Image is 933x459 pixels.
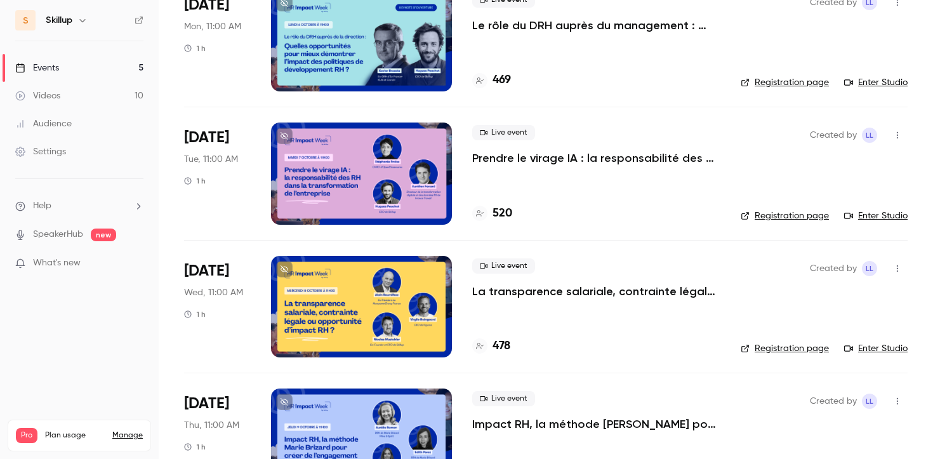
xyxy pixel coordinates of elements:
[10,46,244,215] div: user dit…
[20,222,198,235] div: Hello [PERSON_NAME] !
[184,419,239,432] span: Thu, 11:00 AM
[56,184,234,197] div: Merci :)
[810,128,857,143] span: Created by
[472,391,535,406] span: Live event
[472,205,512,222] a: 520
[16,428,37,443] span: Pro
[741,210,829,222] a: Registration page
[472,258,535,274] span: Live event
[472,284,720,299] a: La transparence salariale, contrainte légale ou opportunité d’impact RH ?
[46,14,72,27] h6: Skillup
[20,402,30,413] button: Télécharger la pièce jointe
[33,256,81,270] span: What's new
[40,402,50,413] button: Sélectionneur d’emoji
[862,261,877,276] span: Louise Le Guillou
[184,123,251,224] div: Oct 7 Tue, 11:00 AM (Europe/Paris)
[10,215,244,315] div: Maxim dit…
[493,338,510,355] h4: 478
[30,234,198,281] li: Yes bien sûr, le lien dans les emails renvoie directement à la page d'attente du live donc ils n'...
[741,76,829,89] a: Registration page
[10,29,244,46] div: Octobre 2
[10,215,208,305] div: Hello [PERSON_NAME] !Yes bien sûr, le lien dans les emails renvoie directement à la page d'attent...
[62,6,95,16] h1: Maxim
[36,7,56,27] img: Profile image for Maxim
[184,20,241,33] span: Mon, 11:00 AM
[184,261,229,281] span: [DATE]
[184,394,229,414] span: [DATE]
[62,16,116,29] p: Actif il y a 1h
[184,153,238,166] span: Tue, 11:00 AM
[81,402,91,413] button: Start recording
[91,229,116,241] span: new
[33,228,83,241] a: SpeakerHub
[218,397,238,418] button: Envoyer un message…
[862,394,877,409] span: Louise Le Guillou
[15,117,72,130] div: Audience
[56,53,234,178] div: Hello [PERSON_NAME], J'espère que tu vas bien. J'ai deux questions : - dans les emails reminder d...
[154,356,244,383] div: Thx pour le CTA
[810,261,857,276] span: Created by
[184,43,206,53] div: 1 h
[866,261,873,276] span: LL
[844,210,908,222] a: Enter Studio
[60,402,70,413] button: Sélectionneur de fichier gif
[472,72,511,89] a: 469
[8,5,32,29] button: go back
[46,46,244,204] div: Hello [PERSON_NAME],J'espère que tu vas bien.J'ai deux questions :- dans les emails reminder de l...
[866,128,873,143] span: LL
[810,394,857,409] span: Created by
[23,14,29,27] span: S
[15,199,143,213] li: help-dropdown-opener
[844,76,908,89] a: Enter Studio
[56,322,234,347] div: Ah ok parce qu'en preview, ce n'est pas ça qui s'affiche
[15,90,60,102] div: Videos
[45,430,105,441] span: Plan usage
[199,5,223,29] button: Accueil
[862,128,877,143] span: Louise Le Guillou
[15,62,59,74] div: Events
[10,314,244,356] div: user dit…
[184,128,229,148] span: [DATE]
[15,145,66,158] div: Settings
[33,199,51,213] span: Help
[472,150,720,166] a: Prendre le virage IA : la responsabilité des RH dans la transformation de l'entreprise
[472,125,535,140] span: Live event
[866,394,873,409] span: LL
[184,309,206,319] div: 1 h
[128,258,143,269] iframe: Noticeable Trigger
[184,442,206,452] div: 1 h
[10,356,244,394] div: user dit…
[472,338,510,355] a: 478
[112,430,143,441] a: Manage
[223,5,246,28] div: Fermer
[46,314,244,354] div: Ah ok parce qu'en preview, ce n'est pas ça qui s'affiche
[30,285,198,297] li: Juste en bas de la vidéo
[11,376,243,397] textarea: Envoyer un message...
[741,342,829,355] a: Registration page
[164,363,234,376] div: Thx pour le CTA
[184,286,243,299] span: Wed, 11:00 AM
[472,18,720,33] a: Le rôle du DRH auprès du management : quelles opportunités pour mieux démontrer l’impact des poli...
[844,342,908,355] a: Enter Studio
[493,72,511,89] h4: 469
[184,256,251,357] div: Oct 8 Wed, 11:00 AM (Europe/Paris)
[184,176,206,186] div: 1 h
[493,205,512,222] h4: 520
[472,416,720,432] a: Impact RH, la méthode [PERSON_NAME] pour créer de l’engagement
